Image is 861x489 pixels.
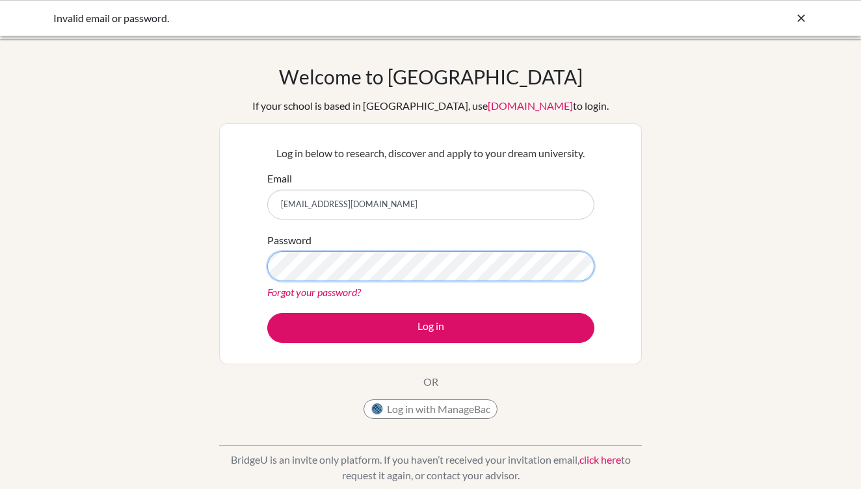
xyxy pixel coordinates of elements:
button: Log in [267,313,594,343]
label: Password [267,232,311,248]
p: OR [423,374,438,390]
h1: Welcome to [GEOGRAPHIC_DATA] [279,65,583,88]
a: Forgot your password? [267,286,361,298]
label: Email [267,171,292,186]
a: click here [579,453,621,466]
button: Log in with ManageBac [364,399,497,419]
p: BridgeU is an invite only platform. If you haven’t received your invitation email, to request it ... [219,452,642,483]
p: Log in below to research, discover and apply to your dream university. [267,145,594,161]
div: If your school is based in [GEOGRAPHIC_DATA], use to login. [252,98,609,114]
div: Invalid email or password. [53,10,613,26]
a: [DOMAIN_NAME] [488,99,573,112]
